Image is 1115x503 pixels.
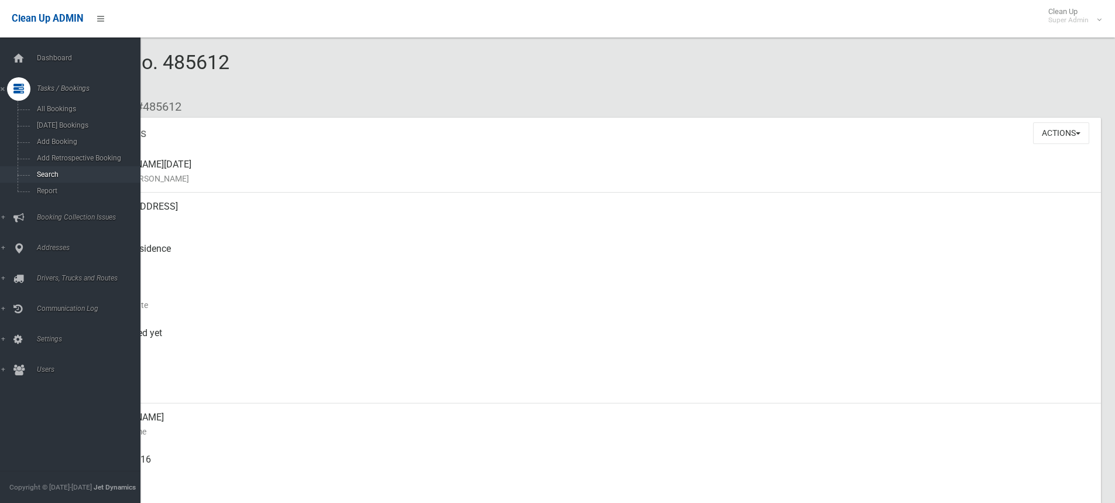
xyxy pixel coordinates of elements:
div: 0452 181 816 [94,446,1092,488]
div: Front of Residence [94,235,1092,277]
span: Dashboard [33,54,149,62]
span: Add Booking [33,138,139,146]
div: [DATE] [94,277,1092,319]
strong: Jet Dynamics [94,483,136,491]
small: Collected At [94,340,1092,354]
span: Users [33,365,149,374]
small: Pickup Point [94,256,1092,270]
li: #485612 [128,96,181,118]
button: Actions [1033,122,1089,144]
small: Mobile [94,467,1092,481]
span: Tasks / Bookings [33,84,149,93]
span: Settings [33,335,149,343]
small: Name of [PERSON_NAME] [94,172,1092,186]
small: Collection Date [94,298,1092,312]
div: [STREET_ADDRESS] [94,193,1092,235]
div: [PERSON_NAME][DATE] [94,150,1092,193]
span: Report [33,187,139,195]
span: Drivers, Trucks and Routes [33,274,149,282]
span: Communication Log [33,304,149,313]
span: Clean Up ADMIN [12,13,83,24]
small: Address [94,214,1092,228]
div: [DATE] [94,361,1092,403]
span: Booking Collection Issues [33,213,149,221]
span: Copyright © [DATE]-[DATE] [9,483,92,491]
span: Search [33,170,139,179]
span: [DATE] Bookings [33,121,139,129]
div: [PERSON_NAME] [94,403,1092,446]
div: Not collected yet [94,319,1092,361]
small: Zone [94,382,1092,396]
small: Super Admin [1048,16,1089,25]
span: Clean Up [1042,7,1100,25]
span: All Bookings [33,105,139,113]
span: Addresses [33,244,149,252]
small: Contact Name [94,425,1092,439]
span: Booking No. 485612 [52,50,229,96]
span: Add Retrospective Booking [33,154,139,162]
